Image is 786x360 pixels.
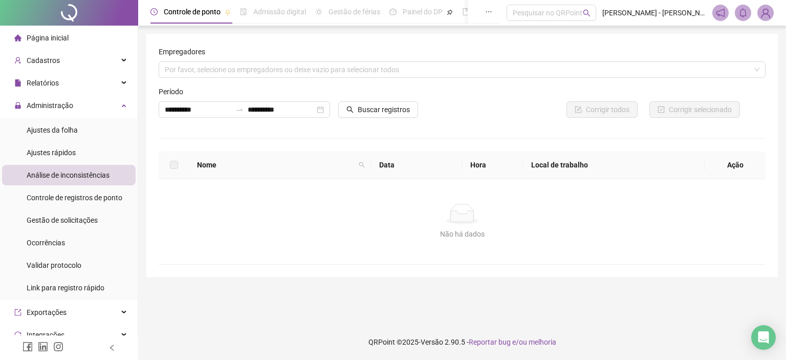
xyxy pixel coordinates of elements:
[138,324,786,360] footer: QRPoint © 2025 - 2.90.5 -
[27,126,78,134] span: Ajustes da folha
[358,104,410,115] span: Buscar registros
[27,34,69,42] span: Página inicial
[346,106,354,113] span: search
[27,216,98,224] span: Gestão de solicitações
[421,338,443,346] span: Versão
[485,8,492,15] span: ellipsis
[27,308,67,316] span: Exportações
[469,338,556,346] span: Reportar bug e/ou melhoria
[713,159,757,171] div: Ação
[27,171,110,179] span: Análise de inconsistências
[738,8,748,17] span: bell
[716,8,725,17] span: notification
[164,8,221,16] span: Controle de ponto
[751,325,776,350] div: Open Intercom Messenger
[523,151,705,179] th: Local de trabalho
[108,344,116,351] span: left
[357,157,367,173] span: search
[23,342,33,352] span: facebook
[462,8,469,15] span: book
[159,46,212,57] label: Empregadores
[329,8,380,16] span: Gestão de férias
[235,105,244,114] span: swap-right
[315,8,322,15] span: sun
[27,239,65,247] span: Ocorrências
[225,9,231,15] span: pushpin
[27,331,64,339] span: Integrações
[150,8,158,15] span: clock-circle
[27,79,59,87] span: Relatórios
[403,8,443,16] span: Painel do DP
[14,57,21,64] span: user-add
[14,331,21,338] span: sync
[171,228,753,240] div: Não há dados
[602,7,706,18] span: [PERSON_NAME] - [PERSON_NAME] [GEOGRAPHIC_DATA]
[583,9,591,17] span: search
[14,34,21,41] span: home
[27,56,60,65] span: Cadastros
[253,8,306,16] span: Admissão digital
[14,79,21,87] span: file
[240,8,247,15] span: file-done
[389,8,397,15] span: dashboard
[649,101,740,118] button: Corrigir selecionado
[14,102,21,109] span: lock
[338,101,418,118] button: Buscar registros
[27,149,76,157] span: Ajustes rápidos
[27,261,81,269] span: Validar protocolo
[27,101,73,110] span: Administração
[53,342,63,352] span: instagram
[235,105,244,114] span: to
[566,101,638,118] button: Corrigir todos
[462,151,523,179] th: Hora
[371,151,462,179] th: Data
[359,162,365,168] span: search
[197,159,355,171] span: Nome
[159,86,190,97] label: Período
[38,342,48,352] span: linkedin
[27,284,104,292] span: Link para registro rápido
[27,194,122,202] span: Controle de registros de ponto
[447,9,453,15] span: pushpin
[758,5,773,20] img: 94311
[14,309,21,316] span: export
